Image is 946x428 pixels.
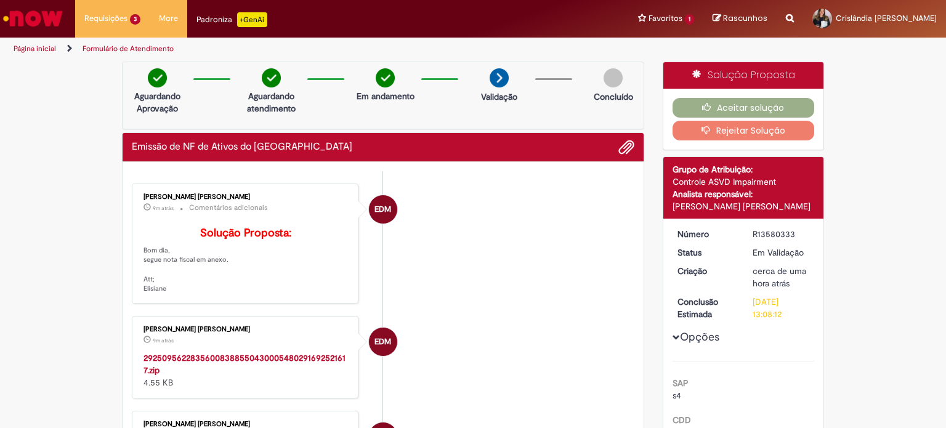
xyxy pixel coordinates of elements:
[153,204,174,212] time: 30/09/2025 10:54:38
[668,296,744,320] dt: Conclusão Estimada
[673,414,691,426] b: CDD
[713,13,767,25] a: Rascunhos
[9,38,621,60] ul: Trilhas de página
[673,200,815,212] div: [PERSON_NAME] [PERSON_NAME]
[241,90,301,115] p: Aguardando atendimento
[668,265,744,277] dt: Criação
[83,44,174,54] a: Formulário de Atendimento
[153,337,174,344] span: 9m atrás
[127,90,187,115] p: Aguardando Aprovação
[753,246,810,259] div: Em Validação
[144,421,349,428] div: [PERSON_NAME] [PERSON_NAME]
[663,62,824,89] div: Solução Proposta
[481,91,517,103] p: Validação
[144,352,349,389] div: 4.55 KB
[144,193,349,201] div: [PERSON_NAME] [PERSON_NAME]
[753,265,810,289] div: 30/09/2025 10:08:10
[673,176,815,188] div: Controle ASVD Impairment
[130,14,140,25] span: 3
[673,378,689,389] b: SAP
[153,204,174,212] span: 9m atrás
[369,195,397,224] div: Elisiane de Moura Cardozo
[374,195,391,224] span: EDM
[753,265,806,289] time: 30/09/2025 10:08:10
[196,12,267,27] div: Padroniza
[685,14,694,25] span: 1
[673,98,815,118] button: Aceitar solução
[237,12,267,27] p: +GenAi
[369,328,397,356] div: Elisiane de Moura Cardozo
[262,68,281,87] img: check-circle-green.png
[673,163,815,176] div: Grupo de Atribuição:
[376,68,395,87] img: check-circle-green.png
[649,12,682,25] span: Favoritos
[668,228,744,240] dt: Número
[374,327,391,357] span: EDM
[673,390,681,401] span: s4
[144,326,349,333] div: [PERSON_NAME] [PERSON_NAME]
[144,352,346,376] a: 29250956228356008388550430005480291692521617.zip
[753,265,806,289] span: cerca de uma hora atrás
[673,121,815,140] button: Rejeitar Solução
[132,142,352,153] h2: Emissão de NF de Ativos do ASVD Histórico de tíquete
[490,68,509,87] img: arrow-next.png
[200,226,291,240] b: Solução Proposta:
[618,139,634,155] button: Adicionar anexos
[836,13,937,23] span: Crislândia [PERSON_NAME]
[84,12,127,25] span: Requisições
[144,227,349,294] p: Bom dia, segue nota fiscal em anexo. Att; Elisiane
[153,337,174,344] time: 30/09/2025 10:54:28
[594,91,633,103] p: Concluído
[673,188,815,200] div: Analista responsável:
[148,68,167,87] img: check-circle-green.png
[723,12,767,24] span: Rascunhos
[189,203,268,213] small: Comentários adicionais
[604,68,623,87] img: img-circle-grey.png
[753,228,810,240] div: R13580333
[668,246,744,259] dt: Status
[159,12,178,25] span: More
[753,296,810,320] div: [DATE] 13:08:12
[14,44,56,54] a: Página inicial
[357,90,414,102] p: Em andamento
[1,6,65,31] img: ServiceNow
